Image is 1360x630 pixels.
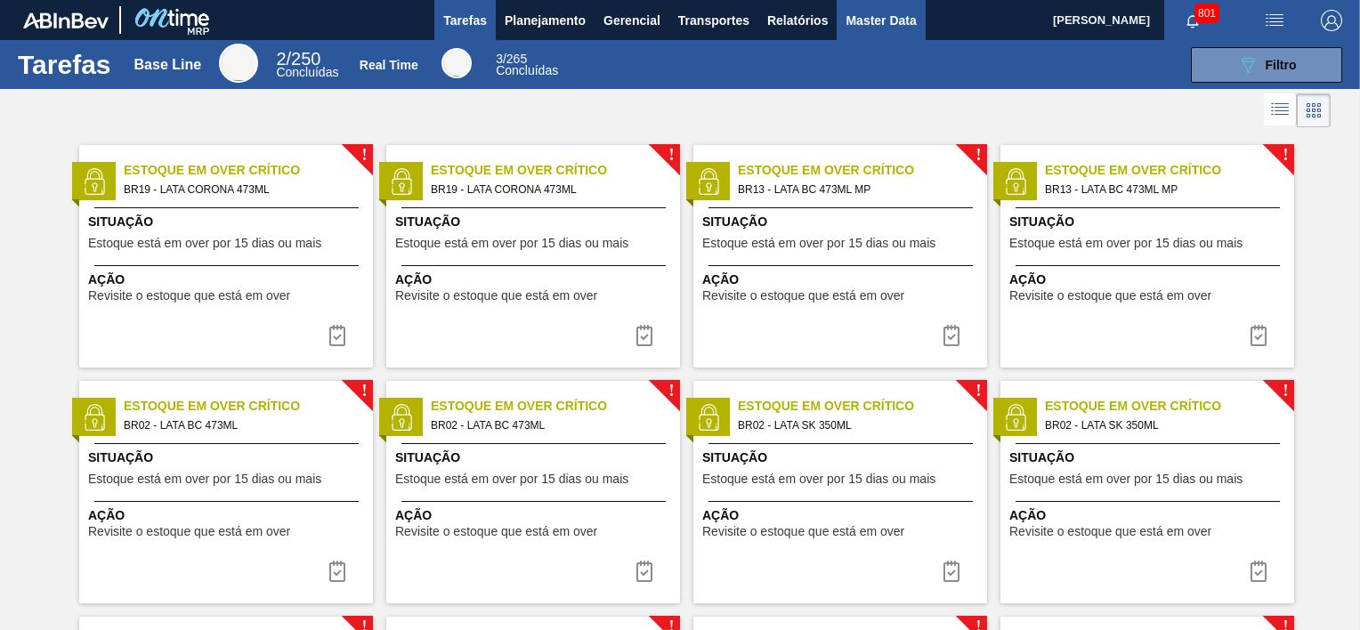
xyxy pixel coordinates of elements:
img: icon-task complete [1248,325,1269,346]
div: Base Line [134,57,202,73]
div: Completar tarefa: 29984063 [623,318,666,353]
img: icon-task complete [941,325,962,346]
button: icon-task complete [930,553,973,589]
span: Estoque em Over Crítico [738,397,987,416]
div: Visão em Cards [1297,93,1331,127]
div: Completar tarefa: 29984069 [1237,318,1280,353]
img: status [1002,404,1029,431]
span: 2 [276,49,286,69]
span: Estoque está em over por 15 dias ou mais [88,237,321,250]
span: / 265 [496,52,527,66]
button: icon-task complete [1237,318,1280,353]
span: Ação [88,271,368,289]
span: BR19 - LATA CORONA 473ML [124,180,359,199]
span: Ação [1009,271,1290,289]
img: Logout [1321,10,1342,31]
div: Real Time [496,53,558,77]
span: Gerencial [603,10,660,31]
span: Estoque em Over Crítico [124,397,373,416]
span: Revisite o estoque que está em over [395,289,597,303]
div: Completar tarefa: 29984112 [316,553,359,589]
span: ! [975,149,981,162]
span: 3 [496,52,503,66]
span: Situação [702,448,983,467]
div: Completar tarefa: 29984113 [1237,553,1280,589]
span: Estoque em Over Crítico [431,161,680,180]
span: ! [668,149,674,162]
div: Completar tarefa: 29984113 [930,553,973,589]
span: Ação [702,271,983,289]
span: Tarefas [443,10,487,31]
span: Situação [1009,448,1290,467]
span: Ação [395,271,676,289]
span: Situação [88,448,368,467]
span: Estoque em Over Crítico [1045,161,1294,180]
img: status [81,168,108,195]
div: Real Time [360,58,418,72]
span: Situação [702,213,983,231]
img: status [81,404,108,431]
img: icon-task complete [634,561,655,582]
span: Master Data [846,10,916,31]
span: Planejamento [505,10,586,31]
span: Estoque está em over por 15 dias ou mais [1009,472,1243,486]
button: icon-task complete [623,318,666,353]
span: Ação [395,506,676,525]
button: icon-task complete [623,553,666,589]
img: icon-task complete [941,561,962,582]
span: ! [975,384,981,398]
img: icon-task complete [327,561,348,582]
span: ! [361,149,367,162]
span: Concluídas [276,65,338,79]
span: / 250 [276,49,320,69]
span: BR02 - LATA SK 350ML [738,416,973,435]
span: Estoque está em over por 15 dias ou mais [1009,237,1243,250]
img: icon-task complete [1248,561,1269,582]
button: icon-task complete [316,318,359,353]
span: Estoque está em over por 15 dias ou mais [702,472,935,486]
button: icon-task complete [316,553,359,589]
div: Completar tarefa: 29984112 [623,553,666,589]
img: status [388,168,415,195]
span: Situação [395,213,676,231]
span: Revisite o estoque que está em over [395,525,597,538]
span: Ação [88,506,368,525]
span: Revisite o estoque que está em over [702,525,904,538]
span: ! [1283,149,1288,162]
span: Relatórios [767,10,828,31]
span: ! [361,384,367,398]
span: BR02 - LATA BC 473ML [431,416,666,435]
img: icon-task complete [634,325,655,346]
span: BR02 - LATA BC 473ML [124,416,359,435]
span: Estoque está em over por 15 dias ou mais [88,472,321,486]
img: status [388,404,415,431]
span: Situação [88,213,368,231]
img: icon-task complete [327,325,348,346]
span: BR13 - LATA BC 473ML MP [738,180,973,199]
span: ! [1283,384,1288,398]
div: Completar tarefa: 29984069 [930,318,973,353]
span: Transportes [678,10,749,31]
button: Notificações [1164,8,1221,33]
div: Completar tarefa: 29984063 [316,318,359,353]
span: Situação [1009,213,1290,231]
div: Base Line [276,52,338,78]
h1: Tarefas [18,54,111,75]
button: icon-task complete [930,318,973,353]
button: icon-task complete [1237,553,1280,589]
span: Ação [1009,506,1290,525]
span: ! [668,384,674,398]
span: Revisite o estoque que está em over [88,289,290,303]
span: BR02 - LATA SK 350ML [1045,416,1280,435]
span: Estoque em Over Crítico [738,161,987,180]
span: Estoque está em over por 15 dias ou mais [395,237,628,250]
img: status [695,168,722,195]
span: Ação [702,506,983,525]
div: Real Time [441,48,472,78]
span: BR19 - LATA CORONA 473ML [431,180,666,199]
img: status [1002,168,1029,195]
button: Filtro [1191,47,1342,83]
span: BR13 - LATA BC 473ML MP [1045,180,1280,199]
span: Revisite o estoque que está em over [702,289,904,303]
span: Estoque está em over por 15 dias ou mais [702,237,935,250]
